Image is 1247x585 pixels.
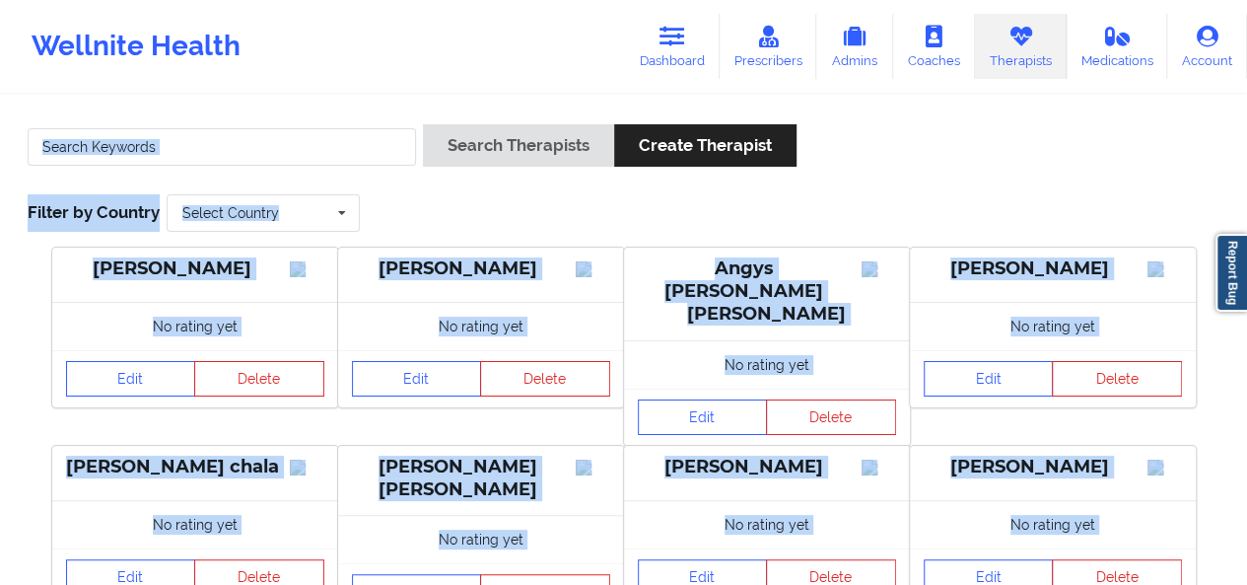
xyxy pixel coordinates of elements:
[1147,460,1182,475] img: Image%2Fplaceholer-image.png
[338,515,624,563] div: No rating yet
[576,460,610,475] img: Image%2Fplaceholer-image.png
[638,400,768,435] a: Edit
[638,257,896,326] div: Angys [PERSON_NAME] [PERSON_NAME]
[290,460,324,475] img: Image%2Fplaceholer-image.png
[576,261,610,277] img: Image%2Fplaceholer-image.png
[290,261,324,277] img: Image%2Fplaceholer-image.png
[816,14,893,79] a: Admins
[924,361,1054,397] a: Edit
[638,456,896,478] div: [PERSON_NAME]
[1067,14,1168,79] a: Medications
[352,361,482,397] a: Edit
[66,257,324,280] div: [PERSON_NAME]
[624,500,910,548] div: No rating yet
[910,302,1196,350] div: No rating yet
[1052,361,1182,397] button: Delete
[52,500,338,548] div: No rating yet
[28,202,160,222] span: Filter by Country
[194,361,324,397] button: Delete
[924,257,1182,280] div: [PERSON_NAME]
[975,14,1067,79] a: Therapists
[924,456,1182,478] div: [PERSON_NAME]
[480,361,610,397] button: Delete
[910,500,1196,548] div: No rating yet
[893,14,975,79] a: Coaches
[352,456,610,501] div: [PERSON_NAME] [PERSON_NAME]
[338,302,624,350] div: No rating yet
[52,302,338,350] div: No rating yet
[720,14,817,79] a: Prescribers
[423,124,614,167] button: Search Therapists
[182,206,279,220] div: Select Country
[352,257,610,280] div: [PERSON_NAME]
[66,361,196,397] a: Edit
[614,124,797,167] button: Create Therapist
[766,400,896,435] button: Delete
[66,456,324,478] div: [PERSON_NAME] chala
[625,14,720,79] a: Dashboard
[862,261,896,277] img: Image%2Fplaceholer-image.png
[1215,234,1247,312] a: Report Bug
[28,128,416,166] input: Search Keywords
[624,340,910,389] div: No rating yet
[862,460,896,475] img: Image%2Fplaceholer-image.png
[1167,14,1247,79] a: Account
[1147,261,1182,277] img: Image%2Fplaceholer-image.png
